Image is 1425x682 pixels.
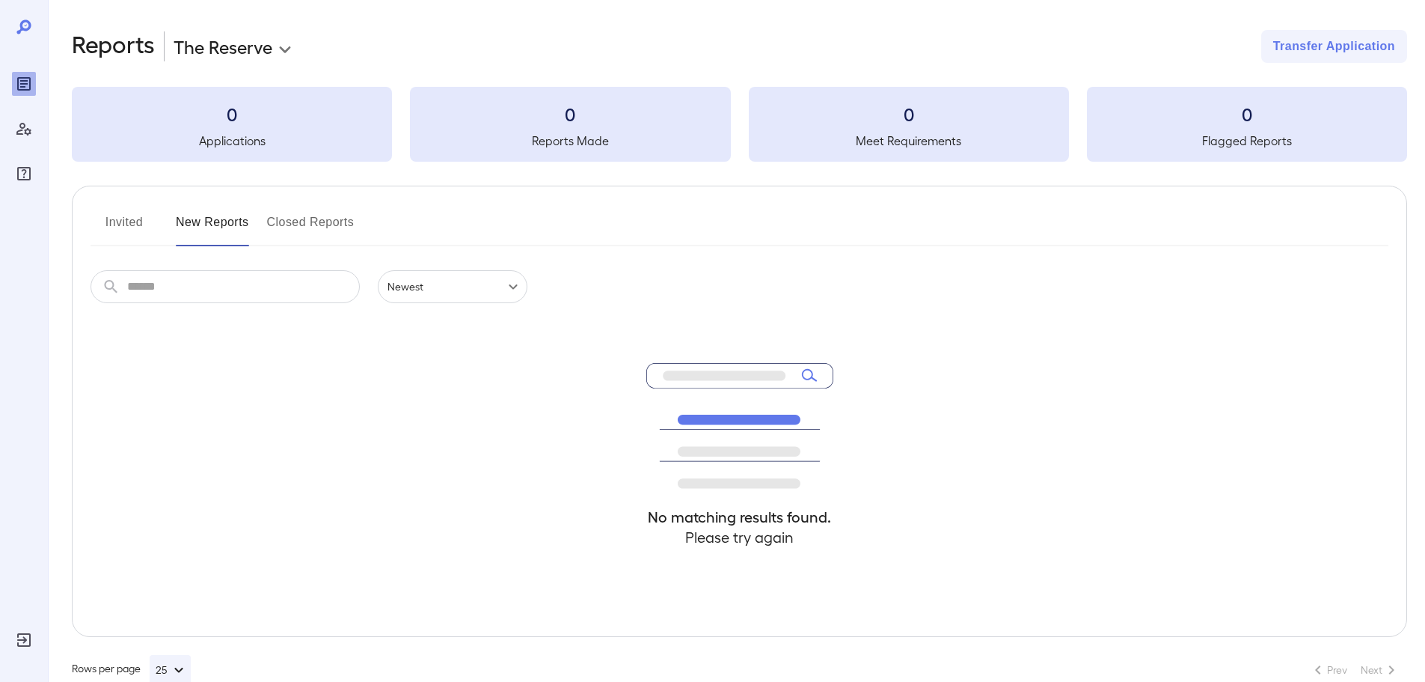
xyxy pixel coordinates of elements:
div: Log Out [12,628,36,652]
h5: Applications [72,132,392,150]
button: Invited [91,210,158,246]
h2: Reports [72,30,155,63]
h3: 0 [749,102,1069,126]
h5: Meet Requirements [749,132,1069,150]
h5: Flagged Reports [1087,132,1407,150]
h4: Please try again [646,527,833,547]
div: Manage Users [12,117,36,141]
button: Transfer Application [1261,30,1407,63]
summary: 0Applications0Reports Made0Meet Requirements0Flagged Reports [72,87,1407,162]
h5: Reports Made [410,132,730,150]
h3: 0 [72,102,392,126]
button: Closed Reports [267,210,355,246]
div: Newest [378,270,527,303]
h3: 0 [410,102,730,126]
nav: pagination navigation [1302,658,1407,682]
button: New Reports [176,210,249,246]
div: Reports [12,72,36,96]
h3: 0 [1087,102,1407,126]
h4: No matching results found. [646,507,833,527]
div: FAQ [12,162,36,186]
p: The Reserve [174,34,272,58]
